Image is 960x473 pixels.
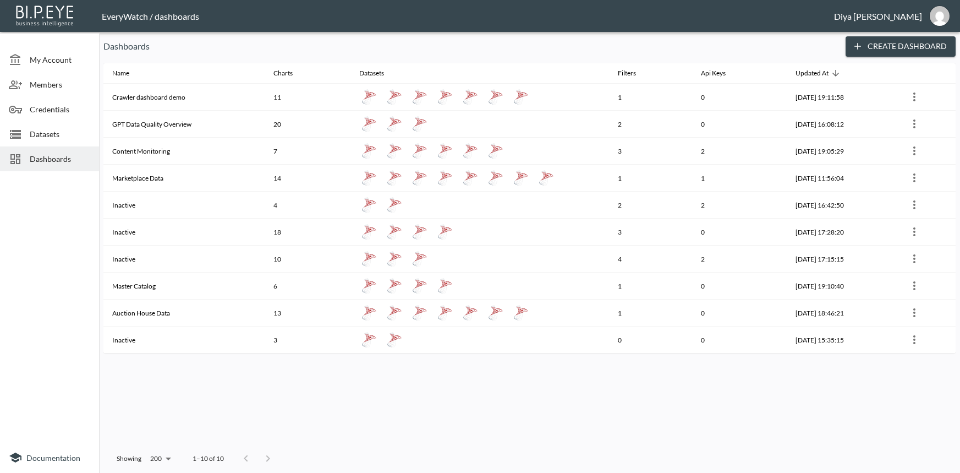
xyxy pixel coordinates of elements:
[359,249,379,269] a: Auction_Lots_Status_Monthly
[618,67,650,80] span: Filters
[265,300,350,327] th: 13
[435,87,455,107] a: Source_Count_Daily
[609,327,693,354] th: 0
[30,54,90,66] span: My Account
[103,84,265,111] th: Crawler dashboard demo
[385,87,404,107] a: Source_Count_Active
[834,11,922,21] div: Diya [PERSON_NAME]
[906,304,923,322] button: more
[359,67,398,80] span: Datasets
[361,305,377,320] img: mssql icon
[486,168,506,188] a: Marketplace_FullReport_SourceLevel
[387,197,402,213] img: mssql icon
[906,88,923,106] button: more
[410,303,430,323] a: AuctionHouse_FullReport_MarketLevel
[359,276,379,296] a: MasterCatalog_ManufacturerView
[265,273,350,300] th: 6
[350,273,609,300] th: {"type":"div","key":null,"ref":null,"props":{"style":{"display":"flex","gap":10},"children":[{"ty...
[486,87,506,107] a: Source_Count_Overall
[796,67,843,80] span: Updated At
[30,104,90,115] span: Credentials
[787,219,897,246] th: 2025-05-07, 17:28:20
[460,168,480,188] a: Marketplace_FullReport_ManufacturerLevel
[350,84,609,111] th: {"type":"div","key":null,"ref":null,"props":{"style":{"display":"flex","gap":10},"children":[{"ty...
[539,170,554,186] img: mssql icon
[265,246,350,273] th: 10
[26,453,80,463] span: Documentation
[412,251,427,267] img: mssql icon
[410,222,430,242] a: Publish Count
[692,300,787,327] th: 0
[437,143,453,159] img: mssql icon
[265,138,350,165] th: 7
[787,84,897,111] th: 2025-08-11, 19:11:58
[387,251,402,267] img: mssql icon
[359,141,379,161] a: ContentControl_SourceReport
[435,168,455,188] a: HistoricMarketplace
[906,250,923,268] button: more
[488,143,503,159] img: mssql icon
[435,303,455,323] a: Auction_Event_Sync_&_Publish
[385,168,404,188] a: Marketplace_FullReport_MarketLevel
[463,143,478,159] img: mssql icon
[265,192,350,219] th: 4
[787,138,897,165] th: 2025-07-03, 19:05:29
[412,143,427,159] img: mssql icon
[117,454,141,463] p: Showing
[609,84,693,111] th: 1
[701,67,740,80] span: Api Keys
[9,451,90,464] a: Documentation
[103,246,265,273] th: Inactive
[410,276,430,296] a: MasterCatalog_FullCatalog_Overview
[273,67,293,80] div: Charts
[385,141,404,161] a: ContentMonitoring_ManufacturerLevel
[692,246,787,273] th: 2
[609,246,693,273] th: 4
[437,170,453,186] img: mssql icon
[410,249,430,269] a: Watch Status Flow
[30,128,90,140] span: Datasets
[412,224,427,240] img: mssql icon
[387,89,402,105] img: mssql icon
[906,115,923,133] button: more
[486,303,506,323] a: Auction_SourcePeriodReport
[787,327,897,354] th: 2025-04-03, 15:35:15
[265,165,350,192] th: 14
[437,89,453,105] img: mssql icon
[103,111,265,138] th: GPT Data Quality Overview
[437,224,453,240] img: mssql icon
[906,277,923,295] button: more
[265,219,350,246] th: 18
[30,153,90,165] span: Dashboards
[103,138,265,165] th: Content Monitoring
[385,195,404,215] a: Benda - current_lot_statuses
[361,143,377,159] img: mssql icon
[30,79,90,90] span: Members
[460,87,480,107] a: Source_Count_Details
[618,67,636,80] div: Filters
[897,273,956,300] th: {"type":{"isMobxInjector":true,"displayName":"inject-with-userStore-stripeStore-dashboardsStore(O...
[361,224,377,240] img: mssql icon
[906,142,923,160] button: more
[361,89,377,105] img: mssql icon
[350,138,609,165] th: {"type":"div","key":null,"ref":null,"props":{"style":{"display":"flex","gap":10},"children":[{"ty...
[350,219,609,246] th: {"type":"div","key":null,"ref":null,"props":{"style":{"display":"flex","gap":10},"children":[{"ty...
[410,141,430,161] a: ContentMonitoring_MarketLevel
[412,278,427,293] img: mssql icon
[930,6,950,26] img: a8099f9e021af5dd6201337a867d9ae6
[387,305,402,320] img: mssql icon
[385,330,404,350] a: Image errors
[385,222,404,242] a: Auction_Event_Sync_&_Publish
[906,331,923,349] button: more
[410,168,430,188] a: Marketplace_ListingsByStatus
[350,327,609,354] th: {"type":"div","key":null,"ref":null,"props":{"style":{"display":"flex","gap":10},"children":[{"ty...
[463,305,478,320] img: mssql icon
[350,165,609,192] th: {"type":"div","key":null,"ref":null,"props":{"style":{"display":"flex","gap":10},"children":[{"ty...
[361,278,377,293] img: mssql icon
[273,67,307,80] span: Charts
[410,114,430,134] a: GPT_Count_Percentage
[361,251,377,267] img: mssql icon
[361,170,377,186] img: mssql icon
[265,84,350,111] th: 11
[412,305,427,320] img: mssql icon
